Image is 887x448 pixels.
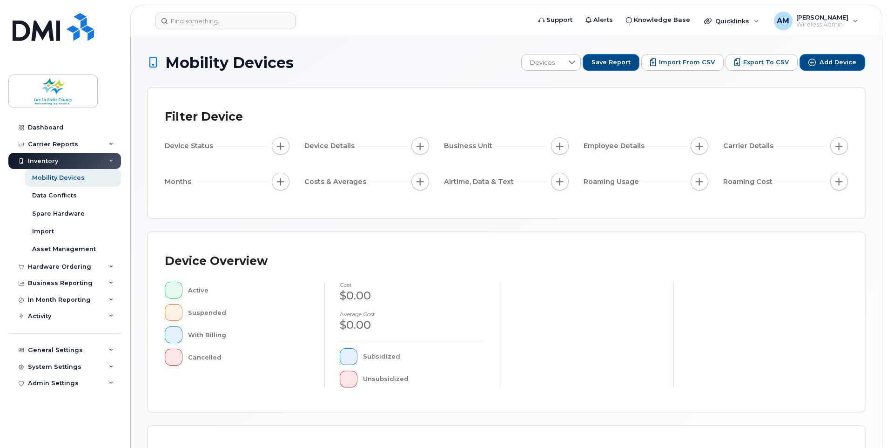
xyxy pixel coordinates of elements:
h4: cost [340,282,484,288]
span: Mobility Devices [165,54,294,71]
span: Costs & Averages [304,177,369,187]
div: Cancelled [188,349,310,366]
div: Unsubsidized [363,371,484,387]
span: Carrier Details [723,141,776,151]
div: Filter Device [165,105,243,129]
span: Device Details [304,141,357,151]
button: Export to CSV [726,54,798,71]
span: Airtime, Data & Text [444,177,517,187]
span: Add Device [820,58,856,67]
span: Business Unit [444,141,495,151]
button: Save Report [583,54,639,71]
div: $0.00 [340,288,484,304]
span: Employee Details [584,141,647,151]
div: Active [188,282,310,299]
span: Import from CSV [659,58,715,67]
span: Save Report [591,58,631,67]
div: Suspended [188,304,310,321]
div: $0.00 [340,317,484,333]
div: Subsidized [363,348,484,365]
span: Devices [522,54,563,71]
div: With Billing [188,326,310,343]
span: Export to CSV [743,58,789,67]
span: Device Status [165,141,216,151]
button: Import from CSV [641,54,724,71]
div: Device Overview [165,249,268,273]
h4: Average cost [340,311,484,317]
span: Months [165,177,194,187]
span: Roaming Cost [723,177,775,187]
button: Add Device [800,54,865,71]
span: Roaming Usage [584,177,642,187]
